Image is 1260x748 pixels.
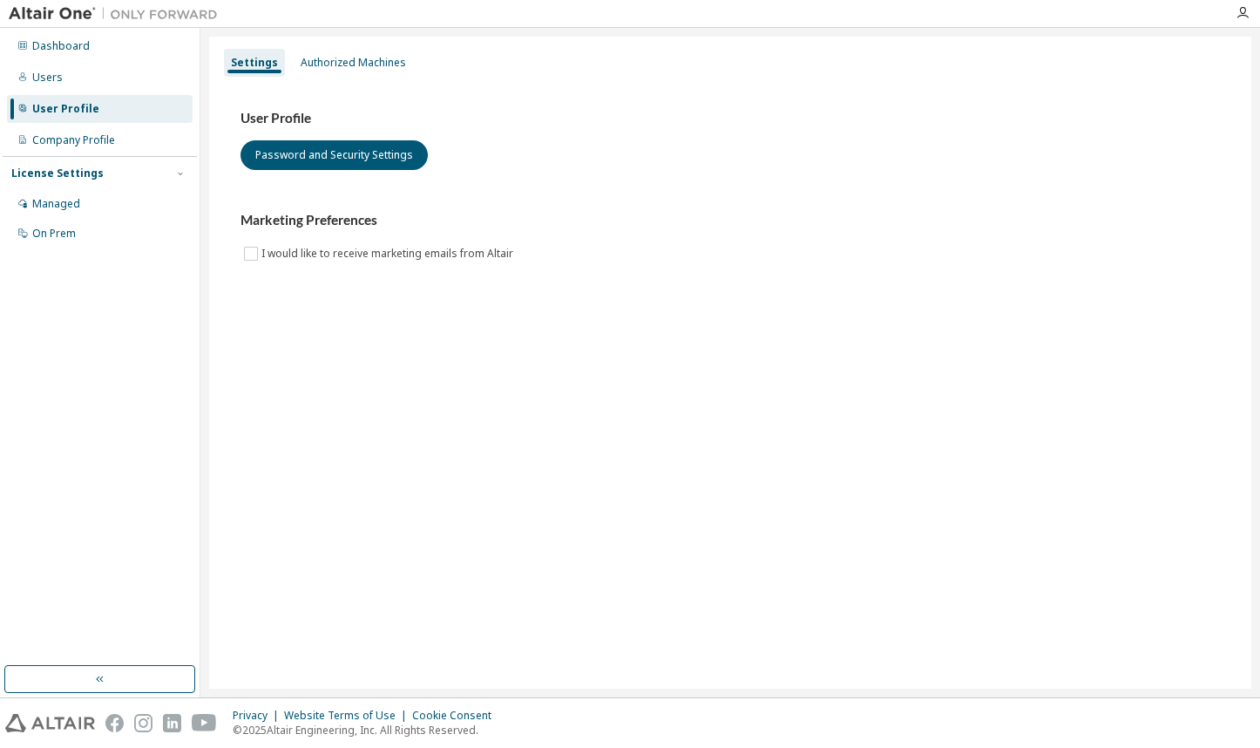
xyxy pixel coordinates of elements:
[32,197,80,211] div: Managed
[32,39,90,53] div: Dashboard
[192,714,217,732] img: youtube.svg
[284,709,412,723] div: Website Terms of Use
[105,714,124,732] img: facebook.svg
[301,56,406,70] div: Authorized Machines
[261,243,517,264] label: I would like to receive marketing emails from Altair
[32,227,76,241] div: On Prem
[240,110,1220,127] h3: User Profile
[5,714,95,732] img: altair_logo.svg
[32,102,99,116] div: User Profile
[233,723,502,738] p: © 2025 Altair Engineering, Inc. All Rights Reserved.
[11,167,104,180] div: License Settings
[412,709,502,723] div: Cookie Consent
[9,5,227,23] img: Altair One
[231,56,278,70] div: Settings
[240,140,428,170] button: Password and Security Settings
[32,133,115,147] div: Company Profile
[32,71,63,85] div: Users
[163,714,181,732] img: linkedin.svg
[240,212,1220,229] h3: Marketing Preferences
[233,709,284,723] div: Privacy
[134,714,152,732] img: instagram.svg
